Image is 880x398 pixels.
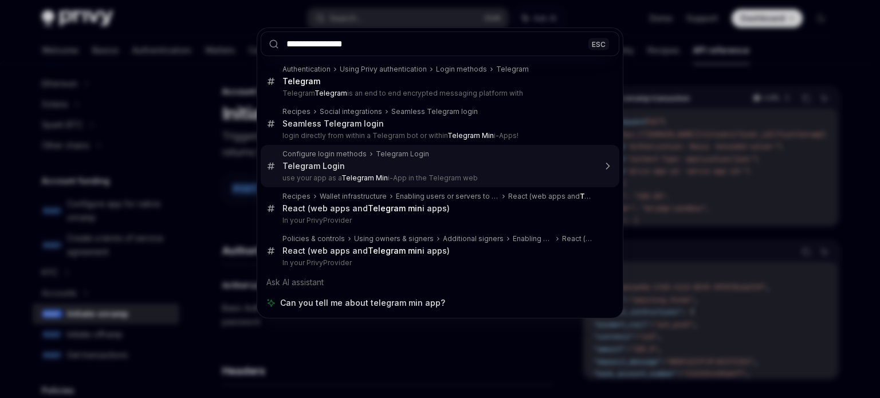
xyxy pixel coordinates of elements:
[282,89,595,98] p: Telegram is an end to end encrypted messaging platform with
[282,65,331,74] div: Authentication
[282,216,595,225] p: In your PrivyProvider
[341,174,388,182] b: Telegram Min
[580,192,627,200] b: Telegram min
[282,107,311,116] div: Recipes
[282,149,367,159] div: Configure login methods
[508,192,595,201] div: React (web apps and i apps)
[315,89,347,97] b: Telegram
[282,234,345,243] div: Policies & controls
[320,107,382,116] div: Social integrations
[443,234,504,243] div: Additional signers
[436,65,487,74] div: Login methods
[280,297,445,309] span: Can you tell me about telegram min app?
[282,246,450,256] div: React (web apps and i apps)
[562,234,595,243] div: React (web apps and i apps)
[340,65,427,74] div: Using Privy authentication
[368,203,422,213] b: Telegram min
[282,192,311,201] div: Recipes
[376,149,429,159] div: Telegram Login
[588,38,609,50] div: ESC
[282,161,345,171] div: Telegram Login
[282,203,450,214] div: React (web apps and i apps)
[496,65,529,74] div: Telegram
[282,174,595,183] p: use your app as a i-App in the Telegram web
[282,119,384,129] div: Seamless Telegram login
[282,258,595,267] p: In your PrivyProvider
[513,234,553,243] div: Enabling users or servers to execute transactions
[368,246,422,255] b: Telegram min
[354,234,434,243] div: Using owners & signers
[320,192,387,201] div: Wallet infrastructure
[396,192,499,201] div: Enabling users or servers to execute transactions
[261,272,619,293] div: Ask AI assistant
[447,131,494,140] b: Telegram Min
[391,107,478,116] div: Seamless Telegram login
[282,131,595,140] p: login directly from within a Telegram bot or within i-Apps!
[282,76,320,86] b: Telegram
